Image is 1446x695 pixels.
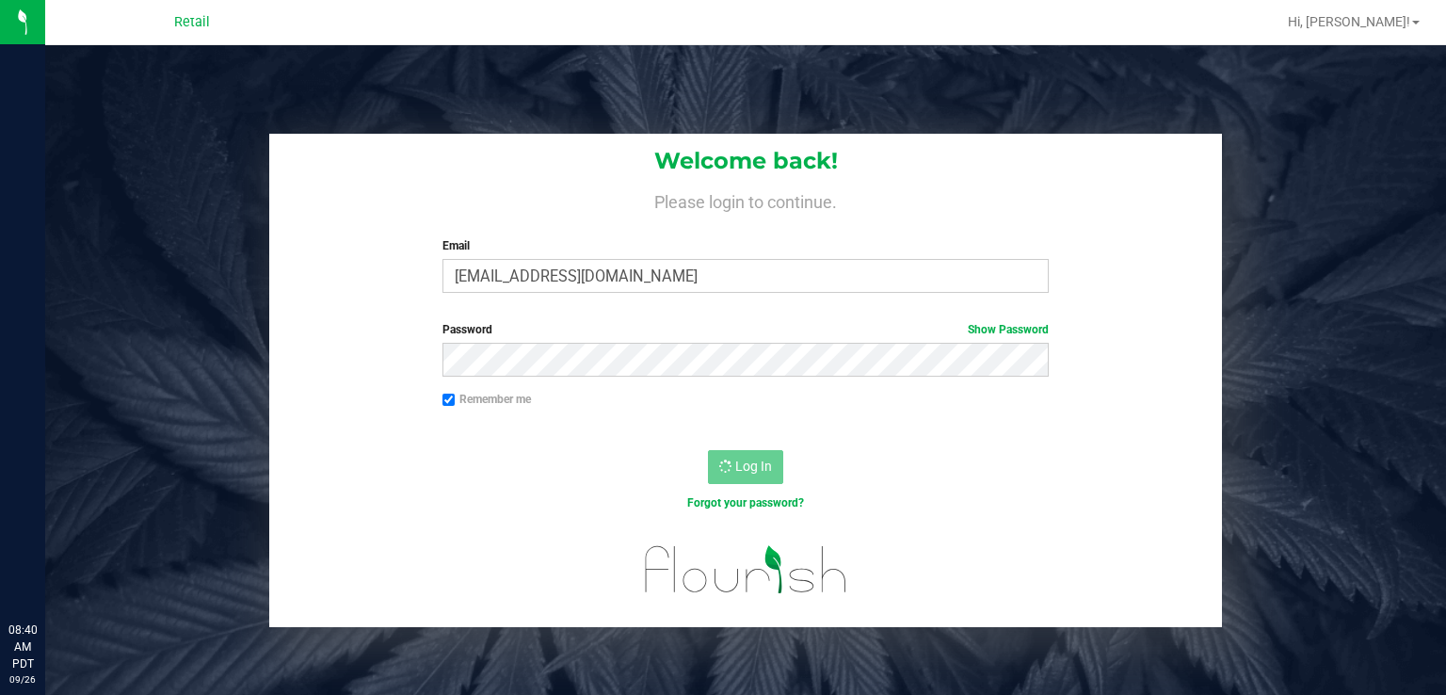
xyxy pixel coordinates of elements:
[442,237,1050,254] label: Email
[627,531,865,607] img: flourish_logo.svg
[735,459,772,474] span: Log In
[1288,14,1410,29] span: Hi, [PERSON_NAME]!
[174,14,210,30] span: Retail
[269,188,1222,211] h4: Please login to continue.
[442,391,531,408] label: Remember me
[968,323,1049,336] a: Show Password
[8,622,37,672] p: 08:40 AM PDT
[8,672,37,687] p: 09/26
[269,149,1222,173] h1: Welcome back!
[442,323,492,336] span: Password
[442,394,456,407] input: Remember me
[687,496,804,509] a: Forgot your password?
[708,450,783,484] button: Log In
